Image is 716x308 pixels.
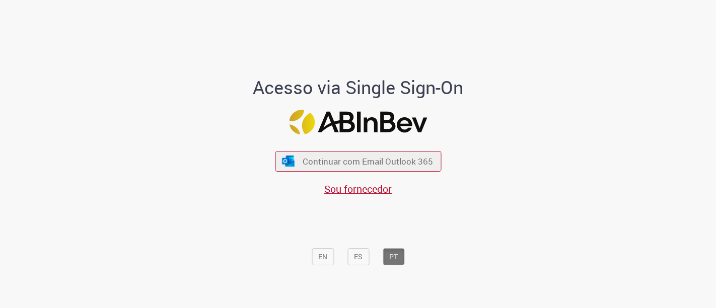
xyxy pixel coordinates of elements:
[303,156,433,167] span: Continuar com Email Outlook 365
[324,182,392,196] a: Sou fornecedor
[383,248,404,265] button: PT
[275,151,441,172] button: ícone Azure/Microsoft 360 Continuar com Email Outlook 365
[347,248,369,265] button: ES
[312,248,334,265] button: EN
[281,156,296,166] img: ícone Azure/Microsoft 360
[219,78,498,98] h1: Acesso via Single Sign-On
[289,110,427,134] img: Logo ABInBev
